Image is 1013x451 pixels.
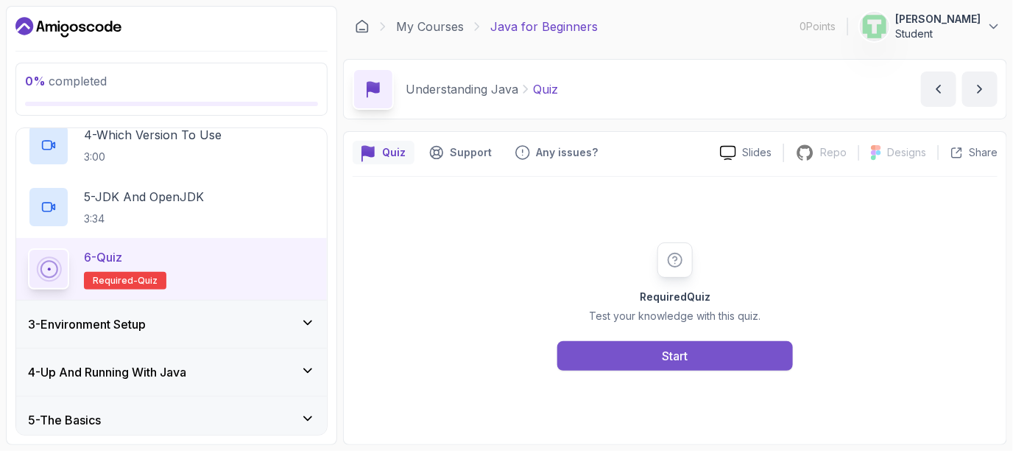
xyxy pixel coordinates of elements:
h3: 3 - Environment Setup [28,315,146,333]
p: 4 - Which Version To Use [84,126,222,144]
p: [PERSON_NAME] [895,12,981,27]
h3: 4 - Up And Running With Java [28,363,186,381]
p: Understanding Java [406,80,518,98]
button: next content [962,71,998,107]
span: Required [640,290,687,303]
span: Required- [93,275,138,287]
h2: Quiz [590,290,761,304]
span: completed [25,74,107,88]
button: quiz button [353,141,414,164]
p: Slides [742,145,772,160]
p: 3:34 [84,211,204,226]
div: Start [663,347,688,365]
button: 5-The Basics [16,396,327,444]
p: Student [895,27,981,41]
button: previous content [921,71,956,107]
button: Start [557,341,793,371]
p: Repo [820,145,847,160]
p: Java for Beginners [490,18,598,35]
p: Any issues? [536,145,598,160]
p: 3:00 [84,150,222,164]
p: 6 - Quiz [84,248,122,266]
button: Support button [420,141,501,164]
p: Share [969,145,998,160]
p: Support [450,145,492,160]
span: quiz [138,275,158,287]
button: Share [938,145,998,160]
button: 3-Environment Setup [16,301,327,348]
p: Designs [887,145,926,160]
img: user profile image [861,13,889,41]
button: user profile image[PERSON_NAME]Student [860,12,1001,41]
h3: 5 - The Basics [28,411,101,429]
p: 5 - JDK And OpenJDK [84,188,204,206]
button: 4-Up And Running With Java [16,349,327,396]
button: Feedback button [506,141,607,164]
a: Dashboard [15,15,121,39]
button: 5-JDK And OpenJDK3:34 [28,186,315,228]
p: Test your knowledge with this quiz. [590,309,761,324]
button: 6-QuizRequired-quiz [28,248,315,290]
a: Dashboard [355,19,370,34]
span: 0 % [25,74,46,88]
p: Quiz [382,145,406,160]
a: My Courses [396,18,464,35]
a: Slides [708,145,783,161]
p: 0 Points [800,19,836,34]
button: 4-Which Version To Use3:00 [28,125,315,166]
p: Quiz [533,80,558,98]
